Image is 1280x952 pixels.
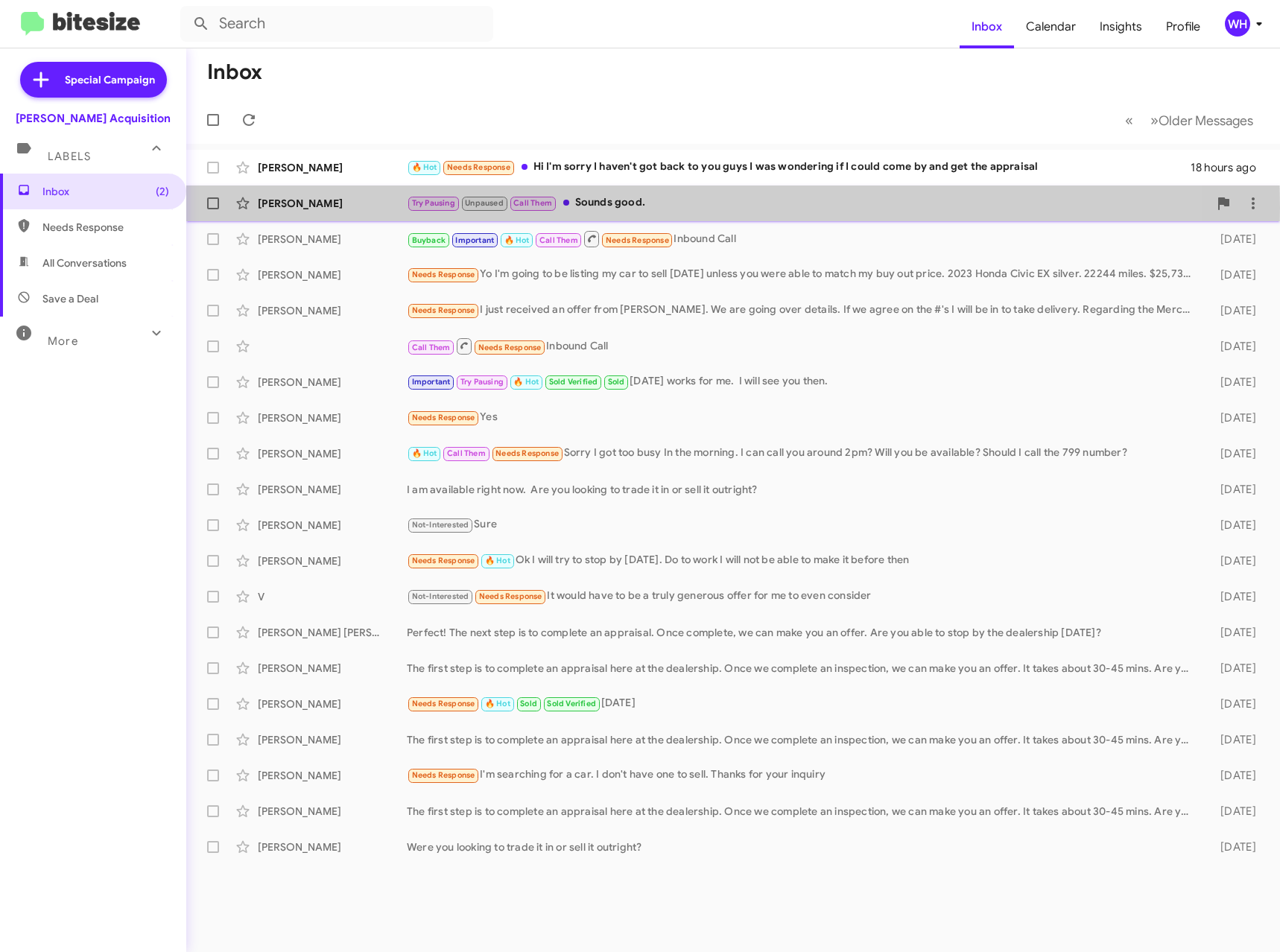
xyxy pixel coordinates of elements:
nav: Page navigation example [1117,105,1262,136]
div: [DATE] [1199,339,1268,354]
input: Search [180,6,493,42]
span: 🔥 Hot [504,235,530,245]
div: [DATE] [1199,232,1268,247]
div: [DATE] [1199,625,1268,640]
div: [PERSON_NAME] [258,410,407,425]
span: Call Them [447,448,486,458]
div: Perfect! The next step is to complete an appraisal. Once complete, we can make you an offer. Are ... [407,625,1199,640]
div: [PERSON_NAME] [258,840,407,854]
span: Unpaused [465,198,504,208]
div: I just received an offer from [PERSON_NAME]. We are going over details. If we agree on the #'s I ... [407,302,1199,319]
span: Sold [608,377,625,387]
span: Buyback [412,235,446,245]
div: [PERSON_NAME] [258,732,407,747]
button: Previous [1116,105,1142,136]
a: Calendar [1014,5,1088,48]
span: Needs Response [495,448,559,458]
div: [PERSON_NAME] [258,375,407,390]
div: [PERSON_NAME] [258,696,407,711]
button: Next [1141,105,1262,136]
span: Needs Response [42,220,169,235]
span: Needs Response [412,270,475,279]
span: 🔥 Hot [485,699,510,708]
div: [PERSON_NAME] [258,553,407,568]
div: [PERSON_NAME] [258,196,407,211]
span: 🔥 Hot [412,162,437,172]
a: Special Campaign [20,62,167,98]
div: I'm searching for a car. I don't have one to sell. Thanks for your inquiry [407,767,1199,784]
div: [DATE] [1199,410,1268,425]
div: [DATE] [1199,482,1268,497]
div: [PERSON_NAME] [258,482,407,497]
div: [DATE] [1199,518,1268,533]
span: » [1150,111,1159,130]
span: Needs Response [412,305,475,315]
span: Sold Verified [549,377,598,387]
a: Inbox [960,5,1014,48]
span: Not-Interested [412,591,469,601]
div: Ok I will try to stop by [DATE]. Do to work I will not be able to make it before then [407,552,1199,569]
span: Inbox [42,184,169,199]
div: [PERSON_NAME] [258,804,407,819]
div: Sorry I got too busy In the morning. I can call you around 2pm? Will you be available? Should I c... [407,445,1199,462]
div: [DATE] [1199,696,1268,711]
div: [PERSON_NAME] [258,267,407,282]
div: [DATE] [1199,661,1268,676]
span: Try Pausing [412,198,455,208]
span: Save a Deal [42,291,98,306]
div: [DATE] [1199,446,1268,461]
a: Insights [1088,5,1154,48]
div: The first step is to complete an appraisal here at the dealership. Once we complete an inspection... [407,804,1199,819]
div: WH [1225,11,1250,37]
div: [DATE] [1199,732,1268,747]
div: [PERSON_NAME] [258,518,407,533]
span: Call Them [513,198,552,208]
div: It would have to be a truly generous offer for me to even consider [407,588,1199,605]
div: [PERSON_NAME] [258,446,407,461]
div: [DATE] [1199,804,1268,819]
span: Needs Response [479,591,542,601]
span: Needs Response [447,162,510,172]
div: [DATE] works for me. I will see you then. [407,373,1199,390]
span: Labels [48,150,91,163]
div: The first step is to complete an appraisal here at the dealership. Once we complete an inspection... [407,661,1199,676]
div: [DATE] [1199,303,1268,318]
span: 🔥 Hot [513,377,539,387]
span: Sold Verified [547,699,596,708]
span: Special Campaign [65,72,155,87]
div: Were you looking to trade it in or sell it outright? [407,840,1199,854]
span: Important [455,235,494,245]
div: [PERSON_NAME] [258,661,407,676]
span: Important [412,377,451,387]
a: Profile [1154,5,1212,48]
span: All Conversations [42,256,127,270]
span: 🔥 Hot [412,448,437,458]
div: [PERSON_NAME] [258,160,407,175]
span: « [1125,111,1133,130]
span: Needs Response [606,235,669,245]
div: [DATE] [1199,267,1268,282]
span: (2) [156,184,169,199]
div: [DATE] [1199,375,1268,390]
div: [DATE] [1199,768,1268,783]
div: [DATE] [407,695,1199,712]
div: V [258,589,407,604]
div: Inbound Call [407,337,1199,355]
div: 18 hours ago [1191,160,1268,175]
span: Try Pausing [460,377,504,387]
div: The first step is to complete an appraisal here at the dealership. Once we complete an inspection... [407,732,1199,747]
span: Sold [520,699,537,708]
span: Needs Response [412,699,475,708]
div: [DATE] [1199,553,1268,568]
span: Call Them [539,235,578,245]
button: WH [1212,11,1264,37]
div: Yes [407,409,1199,426]
div: [DATE] [1199,589,1268,604]
div: Hi I'm sorry I haven't got back to you guys I was wondering if I could come by and get the appraisal [407,159,1191,176]
div: Inbound Call [407,229,1199,248]
h1: Inbox [207,60,262,84]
